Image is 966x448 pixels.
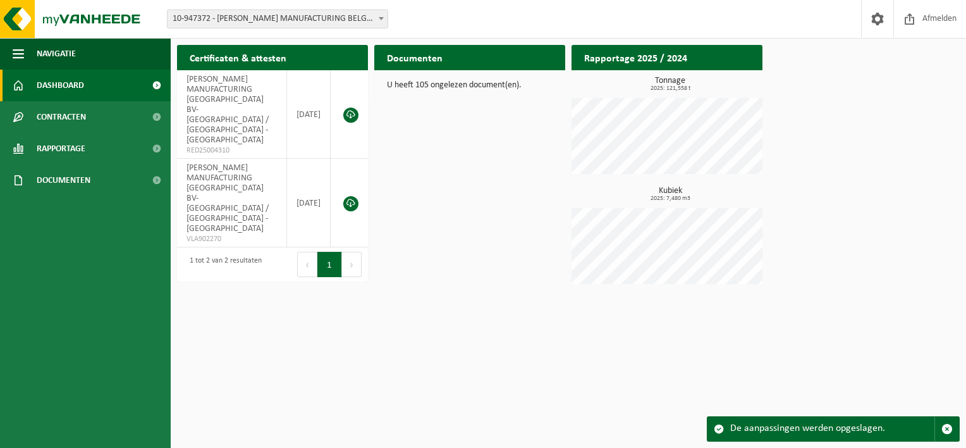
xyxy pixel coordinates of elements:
h2: Documenten [374,45,455,70]
h2: Certificaten & attesten [177,45,299,70]
div: 1 tot 2 van 2 resultaten [183,251,262,278]
span: 2025: 121,558 t [578,85,762,92]
td: [DATE] [287,70,331,159]
span: RED25004310 [186,146,277,156]
span: Dashboard [37,70,84,101]
p: U heeft 105 ongelezen document(en). [387,81,553,90]
h3: Tonnage [578,77,762,92]
span: 10-947372 - WIMBLE MANUFACTURING BELGIUM BV- KELLANOVA / PRINGLES - MECHELEN [168,10,388,28]
a: Bekijk rapportage [668,70,761,95]
span: Navigatie [37,38,76,70]
span: 10-947372 - WIMBLE MANUFACTURING BELGIUM BV- KELLANOVA / PRINGLES - MECHELEN [167,9,388,28]
span: Rapportage [37,133,85,165]
span: [PERSON_NAME] MANUFACTURING [GEOGRAPHIC_DATA] BV- [GEOGRAPHIC_DATA] / [GEOGRAPHIC_DATA] - [GEOGRA... [186,163,269,233]
div: De aanpassingen werden opgeslagen. [730,417,934,441]
h2: Rapportage 2025 / 2024 [572,45,700,70]
span: VLA902270 [186,234,277,244]
h3: Kubiek [578,187,762,202]
span: Documenten [37,165,90,196]
button: Next [342,252,362,277]
td: [DATE] [287,159,331,247]
span: Contracten [37,101,86,133]
span: [PERSON_NAME] MANUFACTURING [GEOGRAPHIC_DATA] BV- [GEOGRAPHIC_DATA] / [GEOGRAPHIC_DATA] - [GEOGRA... [186,75,269,145]
button: 1 [317,252,342,277]
button: Previous [297,252,317,277]
span: 2025: 7,480 m3 [578,196,762,202]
